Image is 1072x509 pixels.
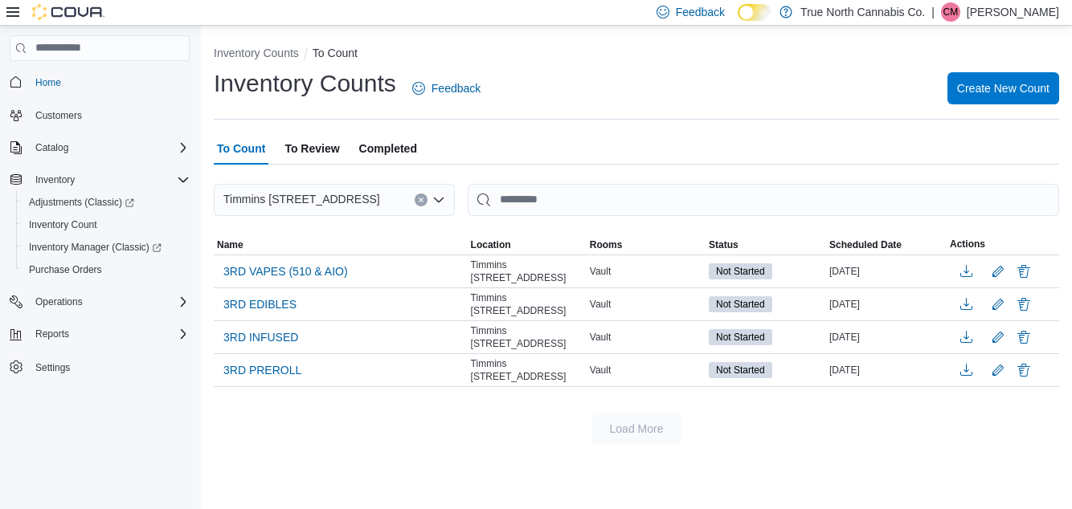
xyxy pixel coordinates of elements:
[16,236,196,259] a: Inventory Manager (Classic)
[829,238,902,251] span: Scheduled Date
[590,238,623,251] span: Rooms
[826,235,947,254] button: Scheduled Date
[29,324,190,344] span: Reports
[716,264,765,279] span: Not Started
[3,136,196,159] button: Catalog
[35,76,61,89] span: Home
[1014,360,1033,380] button: Delete
[471,291,583,317] span: Timmins [STREET_ADDRESS]
[471,259,583,284] span: Timmins [STREET_ADDRESS]
[591,413,681,445] button: Load More
[23,238,168,257] a: Inventory Manager (Classic)
[988,292,1008,316] button: Edit count details
[217,132,265,165] span: To Count
[223,189,380,209] span: Timmins [STREET_ADDRESS]
[3,169,196,191] button: Inventory
[3,323,196,345] button: Reports
[29,263,102,276] span: Purchase Orders
[29,196,134,209] span: Adjustments (Classic)
[709,263,772,279] span: Not Started
[35,141,68,154] span: Catalog
[16,259,196,281] button: Purchase Orders
[406,72,487,104] a: Feedback
[709,362,772,378] span: Not Started
[1014,295,1033,314] button: Delete
[826,262,947,281] div: [DATE]
[35,361,70,374] span: Settings
[610,421,664,437] span: Load More
[223,263,348,279] span: 3RD VAPES (510 & AIO)
[709,238,739,251] span: Status
[223,296,297,312] span: 3RD EDIBLES
[23,260,108,279] a: Purchase Orders
[471,324,583,350] span: Timmins [STREET_ADDRESS]
[931,2,935,22] p: |
[716,330,765,344] span: Not Started
[587,235,706,254] button: Rooms
[23,260,190,279] span: Purchase Orders
[23,193,141,212] a: Adjustments (Classic)
[738,4,771,21] input: Dark Mode
[29,292,190,312] span: Operations
[214,47,299,59] button: Inventory Counts
[359,132,417,165] span: Completed
[32,4,104,20] img: Cova
[950,238,985,250] span: Actions
[214,67,396,100] h1: Inventory Counts
[23,193,190,212] span: Adjustments (Classic)
[941,2,960,22] div: Chad Maltais
[29,73,68,92] a: Home
[313,47,358,59] button: To Count
[29,138,75,157] button: Catalog
[943,2,959,22] span: CM
[217,325,305,349] button: 3RD INFUSED
[800,2,925,22] p: True North Cannabis Co.
[35,173,75,186] span: Inventory
[29,292,89,312] button: Operations
[217,292,303,316] button: 3RD EDIBLES
[676,4,725,20] span: Feedback
[29,241,162,254] span: Inventory Manager (Classic)
[35,109,82,122] span: Customers
[706,235,826,254] button: Status
[16,214,196,236] button: Inventory Count
[988,358,1008,382] button: Edit count details
[29,324,76,344] button: Reports
[468,184,1059,216] input: This is a search bar. After typing your query, hit enter to filter the results lower in the page.
[214,235,468,254] button: Name
[826,295,947,314] div: [DATE]
[826,360,947,380] div: [DATE]
[23,215,104,234] a: Inventory Count
[432,80,481,96] span: Feedback
[988,325,1008,349] button: Edit count details
[709,329,772,345] span: Not Started
[3,104,196,127] button: Customers
[35,295,83,308] span: Operations
[471,357,583,383] span: Timmins [STREET_ADDRESS]
[3,355,196,378] button: Settings
[284,132,339,165] span: To Review
[716,363,765,377] span: Not Started
[3,291,196,313] button: Operations
[29,72,190,92] span: Home
[1014,328,1033,347] button: Delete
[217,238,243,251] span: Name
[716,297,765,312] span: Not Started
[587,262,706,281] div: Vault
[957,80,1049,96] span: Create New Count
[29,106,88,125] a: Customers
[29,170,190,189] span: Inventory
[35,328,69,340] span: Reports
[217,259,354,283] button: 3RD VAPES (510 & AIO)
[214,45,1059,64] nav: An example of EuiBreadcrumbs
[415,193,428,206] button: Clear input
[223,329,298,345] span: 3RD INFUSED
[1014,262,1033,281] button: Delete
[468,235,587,254] button: Location
[29,170,81,189] button: Inventory
[23,215,190,234] span: Inventory Count
[29,105,190,125] span: Customers
[223,362,301,378] span: 3RD PREROLL
[23,238,190,257] span: Inventory Manager (Classic)
[587,295,706,314] div: Vault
